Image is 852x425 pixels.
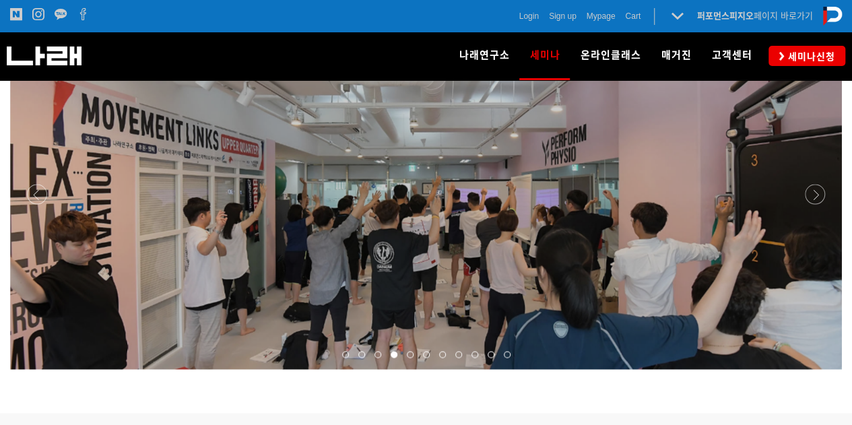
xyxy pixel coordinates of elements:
[784,50,835,63] span: 세미나신청
[651,32,701,79] a: 매거진
[625,9,641,23] a: Cart
[587,9,616,23] a: Mypage
[701,32,762,79] a: 고객센터
[697,11,754,21] strong: 퍼포먼스피지오
[549,9,577,23] a: Sign up
[519,32,570,79] a: 세미나
[661,49,691,61] span: 매거진
[459,49,509,61] span: 나래연구소
[768,46,845,65] a: 세미나신청
[519,9,539,23] a: Login
[711,49,752,61] span: 고객센터
[529,44,560,66] span: 세미나
[570,32,651,79] a: 온라인클래스
[697,11,813,21] a: 퍼포먼스피지오페이지 바로가기
[580,49,641,61] span: 온라인클래스
[449,32,519,79] a: 나래연구소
